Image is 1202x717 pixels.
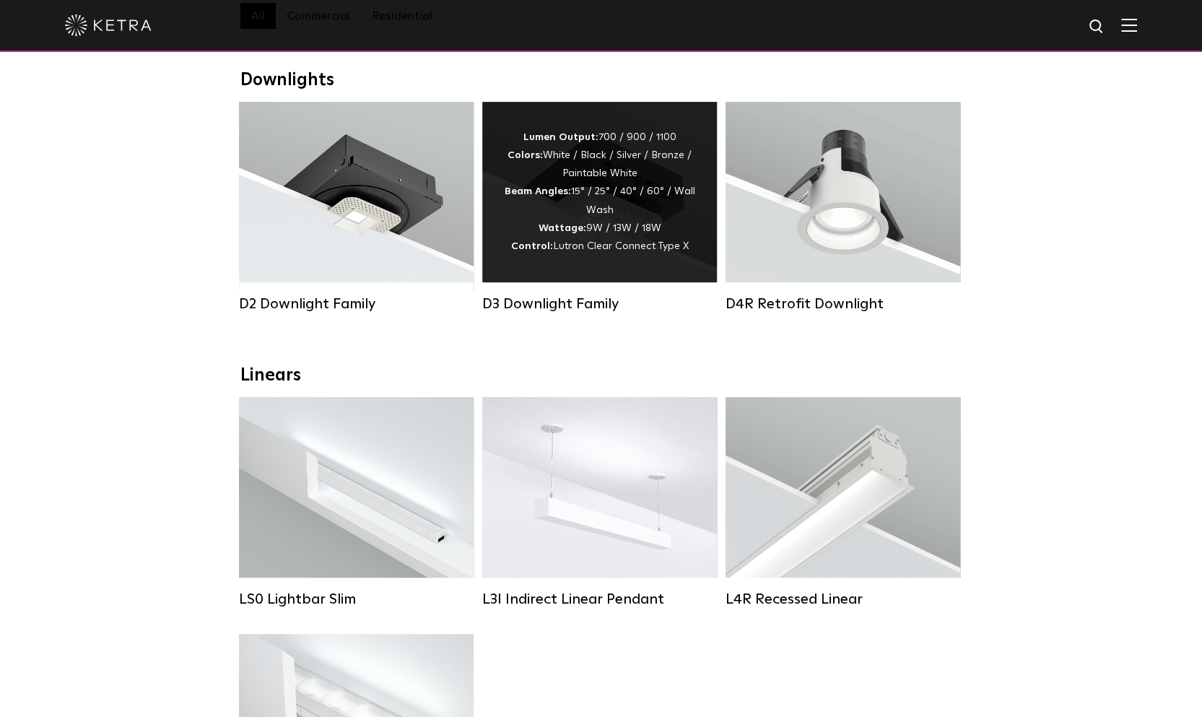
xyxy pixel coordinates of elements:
strong: Beam Angles: [505,186,571,196]
a: D4R Retrofit Downlight Lumen Output:800Colors:White / BlackBeam Angles:15° / 25° / 40° / 60°Watta... [726,102,960,317]
img: search icon [1088,18,1106,36]
strong: Wattage: [539,223,586,233]
div: D3 Downlight Family [482,295,717,313]
a: LS0 Lightbar Slim Lumen Output:200 / 350Colors:White / BlackControl:X96 Controller [239,397,474,612]
a: D2 Downlight Family Lumen Output:1200Colors:White / Black / Gloss Black / Silver / Bronze / Silve... [239,102,474,317]
strong: Control: [511,241,553,251]
img: ketra-logo-2019-white [65,14,152,36]
img: Hamburger%20Nav.svg [1121,18,1137,32]
div: L4R Recessed Linear [726,591,960,608]
div: L3I Indirect Linear Pendant [482,591,717,608]
div: Linears [240,365,962,386]
strong: Lumen Output: [523,132,598,142]
div: LS0 Lightbar Slim [239,591,474,608]
a: L4R Recessed Linear Lumen Output:400 / 600 / 800 / 1000Colors:White / BlackControl:Lutron Clear C... [726,397,960,612]
span: Lutron Clear Connect Type X [553,241,689,251]
div: D2 Downlight Family [239,295,474,313]
div: D4R Retrofit Downlight [726,295,960,313]
div: 700 / 900 / 1100 White / Black / Silver / Bronze / Paintable White 15° / 25° / 40° / 60° / Wall W... [504,129,695,256]
strong: Colors: [508,150,543,160]
div: Downlights [240,70,962,91]
a: L3I Indirect Linear Pendant Lumen Output:400 / 600 / 800 / 1000Housing Colors:White / BlackContro... [482,397,717,612]
a: D3 Downlight Family Lumen Output:700 / 900 / 1100Colors:White / Black / Silver / Bronze / Paintab... [482,102,717,317]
